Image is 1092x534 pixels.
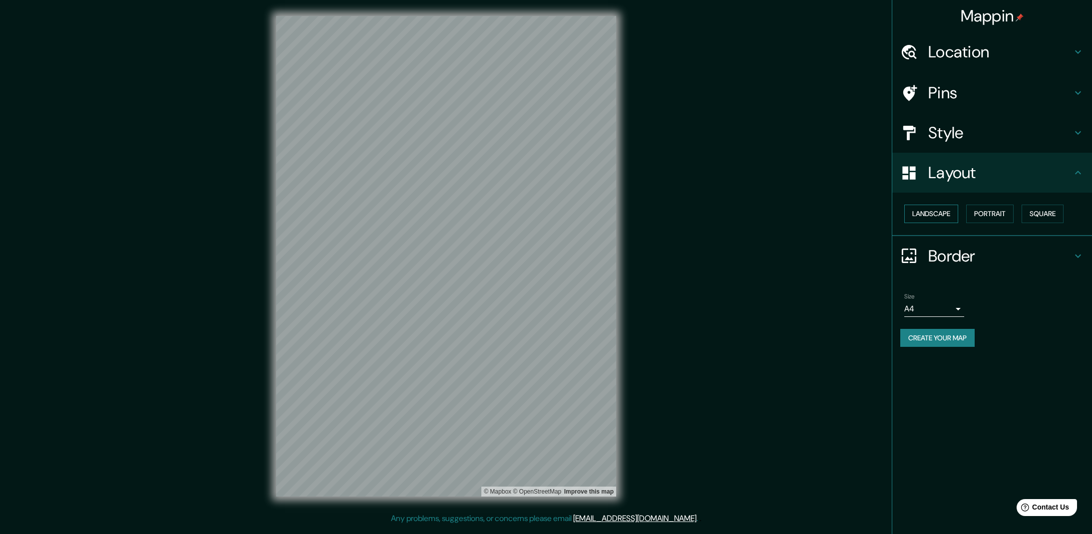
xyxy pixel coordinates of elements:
[904,301,964,317] div: A4
[904,205,958,223] button: Landscape
[900,329,975,347] button: Create your map
[698,513,700,525] div: .
[892,32,1092,72] div: Location
[1016,13,1024,21] img: pin-icon.png
[564,488,614,495] a: Map feedback
[573,513,697,524] a: [EMAIL_ADDRESS][DOMAIN_NAME]
[961,6,1024,26] h4: Mappin
[928,123,1072,143] h4: Style
[391,513,698,525] p: Any problems, suggestions, or concerns please email .
[928,83,1072,103] h4: Pins
[928,42,1072,62] h4: Location
[484,488,511,495] a: Mapbox
[892,236,1092,276] div: Border
[928,163,1072,183] h4: Layout
[928,246,1072,266] h4: Border
[276,16,616,497] canvas: Map
[966,205,1014,223] button: Portrait
[1022,205,1064,223] button: Square
[700,513,702,525] div: .
[892,73,1092,113] div: Pins
[892,153,1092,193] div: Layout
[904,292,915,300] label: Size
[892,113,1092,153] div: Style
[513,488,561,495] a: OpenStreetMap
[1003,495,1081,523] iframe: Help widget launcher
